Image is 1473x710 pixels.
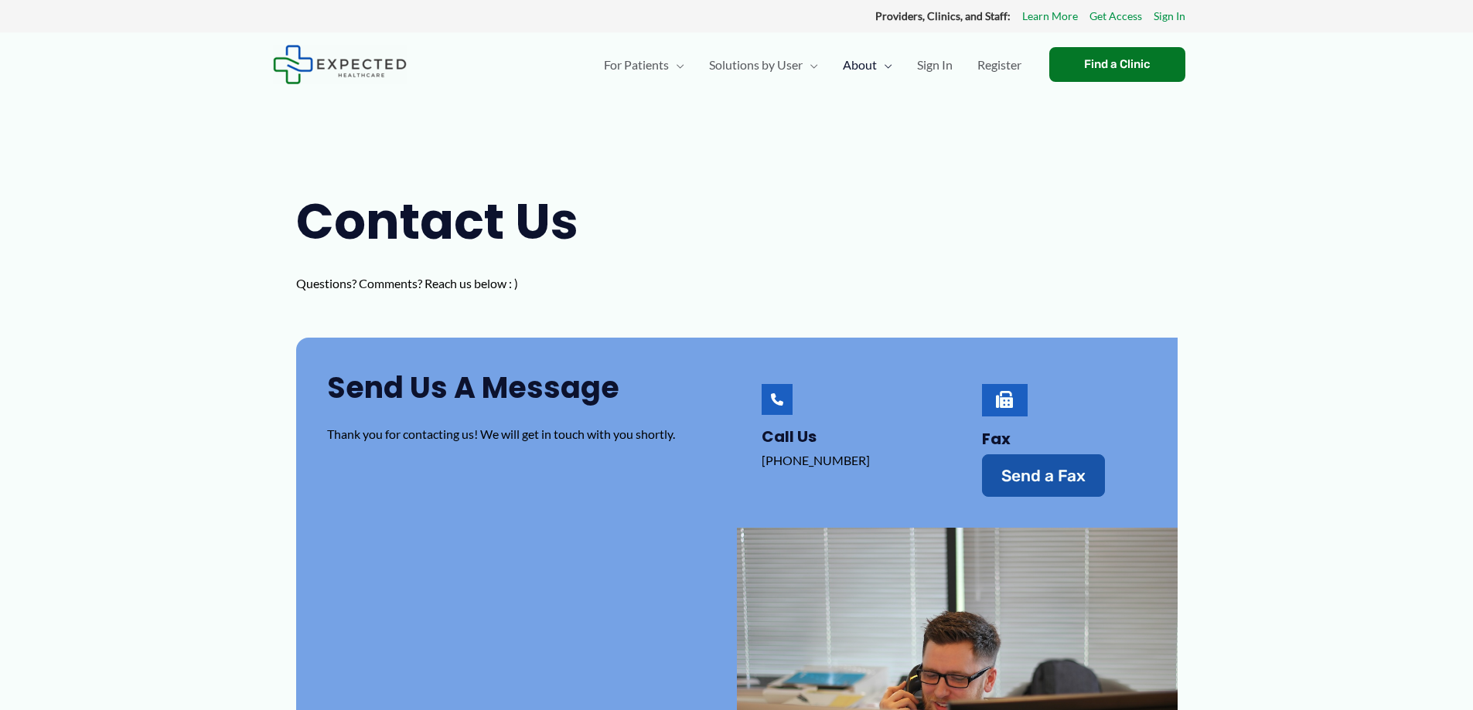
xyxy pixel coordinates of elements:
[830,38,905,92] a: AboutMenu Toggle
[875,9,1011,22] strong: Providers, Clinics, and Staff:
[965,38,1034,92] a: Register
[905,38,965,92] a: Sign In
[709,38,803,92] span: Solutions by User
[296,187,613,256] h1: Contact Us
[669,38,684,92] span: Menu Toggle
[762,426,817,447] a: Call Us
[762,449,926,472] p: [PHONE_NUMBER]‬‬
[1049,47,1185,82] a: Find a Clinic
[604,38,669,92] span: For Patients
[843,38,877,92] span: About
[697,38,830,92] a: Solutions by UserMenu Toggle
[592,38,697,92] a: For PatientsMenu Toggle
[327,423,706,446] div: Thank you for contacting us! We will get in touch with you shortly.
[1001,467,1086,484] span: Send a Fax
[1089,6,1142,26] a: Get Access
[1022,6,1078,26] a: Learn More
[917,38,953,92] span: Sign In
[982,454,1105,497] a: Send a Fax
[592,38,1034,92] nav: Primary Site Navigation
[977,38,1021,92] span: Register
[273,45,407,84] img: Expected Healthcare Logo - side, dark font, small
[1154,6,1185,26] a: Sign In
[803,38,818,92] span: Menu Toggle
[327,369,706,406] h2: Send Us a Message
[877,38,892,92] span: Menu Toggle
[762,384,793,415] a: Call Us
[296,272,613,295] p: Questions? Comments? Reach us below : )
[982,430,1147,448] h4: Fax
